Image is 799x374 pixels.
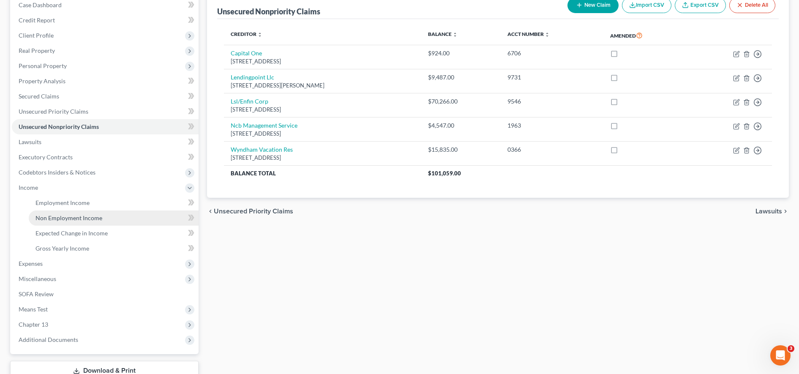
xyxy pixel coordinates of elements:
a: Ncb Management Service [231,122,297,129]
div: 9546 [507,97,597,106]
a: Balance unfold_more [428,31,458,37]
span: Credit Report [19,16,55,24]
span: Non Employment Income [35,214,102,221]
div: [STREET_ADDRESS] [231,130,414,138]
a: Non Employment Income [29,210,199,226]
span: Codebtors Insiders & Notices [19,169,95,176]
a: Capital One [231,49,262,57]
i: chevron_right [782,208,789,215]
i: unfold_more [453,32,458,37]
button: Lawsuits chevron_right [755,208,789,215]
span: Gross Yearly Income [35,245,89,252]
span: Lawsuits [755,208,782,215]
a: SOFA Review [12,287,199,302]
span: Property Analysis [19,77,65,85]
div: [STREET_ADDRESS][PERSON_NAME] [231,82,414,90]
div: $4,547.00 [428,121,494,130]
span: Unsecured Nonpriority Claims [19,123,99,130]
span: Expenses [19,260,43,267]
a: Employment Income [29,195,199,210]
div: [STREET_ADDRESS] [231,154,414,162]
span: Income [19,184,38,191]
a: Executory Contracts [12,150,199,165]
div: $70,266.00 [428,97,494,106]
a: Lawsuits [12,134,199,150]
a: Secured Claims [12,89,199,104]
i: chevron_left [207,208,214,215]
div: 1963 [507,121,597,130]
a: Property Analysis [12,74,199,89]
a: Lendingpoint Llc [231,74,274,81]
span: Unsecured Priority Claims [214,208,293,215]
a: Creditor unfold_more [231,31,262,37]
span: $101,059.00 [428,170,461,177]
i: unfold_more [545,32,550,37]
span: Expected Change in Income [35,229,108,237]
a: Expected Change in Income [29,226,199,241]
span: Lawsuits [19,138,41,145]
div: 9731 [507,73,597,82]
span: 3 [788,345,794,352]
button: chevron_left Unsecured Priority Claims [207,208,293,215]
iframe: Intercom live chat [770,345,791,366]
div: [STREET_ADDRESS] [231,106,414,114]
a: Unsecured Nonpriority Claims [12,119,199,134]
span: Unsecured Priority Claims [19,108,88,115]
div: 6706 [507,49,597,57]
span: Means Test [19,306,48,313]
span: Client Profile [19,32,54,39]
div: [STREET_ADDRESS] [231,57,414,66]
a: Wyndham Vacation Res [231,146,293,153]
a: Lsl/Enfin Corp [231,98,268,105]
a: Unsecured Priority Claims [12,104,199,119]
a: Gross Yearly Income [29,241,199,256]
span: SOFA Review [19,290,54,298]
th: Balance Total [224,166,421,181]
span: Miscellaneous [19,275,56,282]
a: Acct Number unfold_more [507,31,550,37]
span: Personal Property [19,62,67,69]
div: 0366 [507,145,597,154]
span: Chapter 13 [19,321,48,328]
i: unfold_more [257,32,262,37]
span: Secured Claims [19,93,59,100]
span: Executory Contracts [19,153,73,161]
div: $924.00 [428,49,494,57]
span: Additional Documents [19,336,78,343]
th: Amended [603,26,688,45]
div: $15,835.00 [428,145,494,154]
div: Unsecured Nonpriority Claims [217,6,320,16]
div: $9,487.00 [428,73,494,82]
a: Credit Report [12,13,199,28]
span: Case Dashboard [19,1,62,8]
span: Real Property [19,47,55,54]
span: Employment Income [35,199,90,206]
